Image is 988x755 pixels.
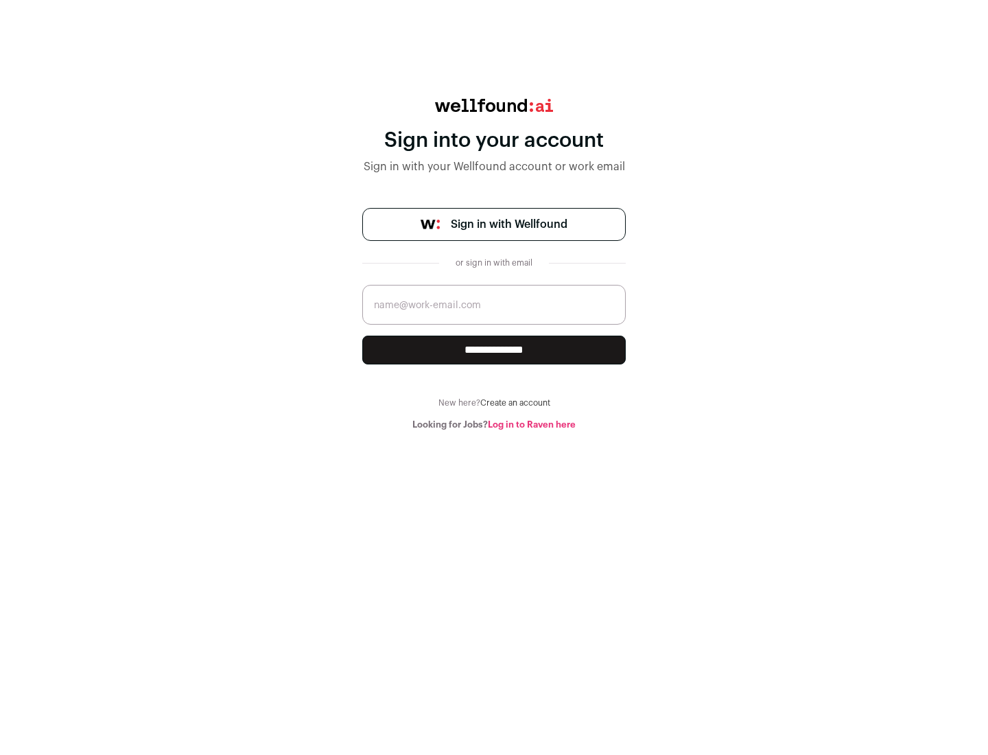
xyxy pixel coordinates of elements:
[488,420,576,429] a: Log in to Raven here
[480,399,550,407] a: Create an account
[421,220,440,229] img: wellfound-symbol-flush-black-fb3c872781a75f747ccb3a119075da62bfe97bd399995f84a933054e44a575c4.png
[450,257,538,268] div: or sign in with email
[362,159,626,175] div: Sign in with your Wellfound account or work email
[362,285,626,325] input: name@work-email.com
[362,397,626,408] div: New here?
[435,99,553,112] img: wellfound:ai
[362,208,626,241] a: Sign in with Wellfound
[362,128,626,153] div: Sign into your account
[451,216,567,233] span: Sign in with Wellfound
[362,419,626,430] div: Looking for Jobs?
